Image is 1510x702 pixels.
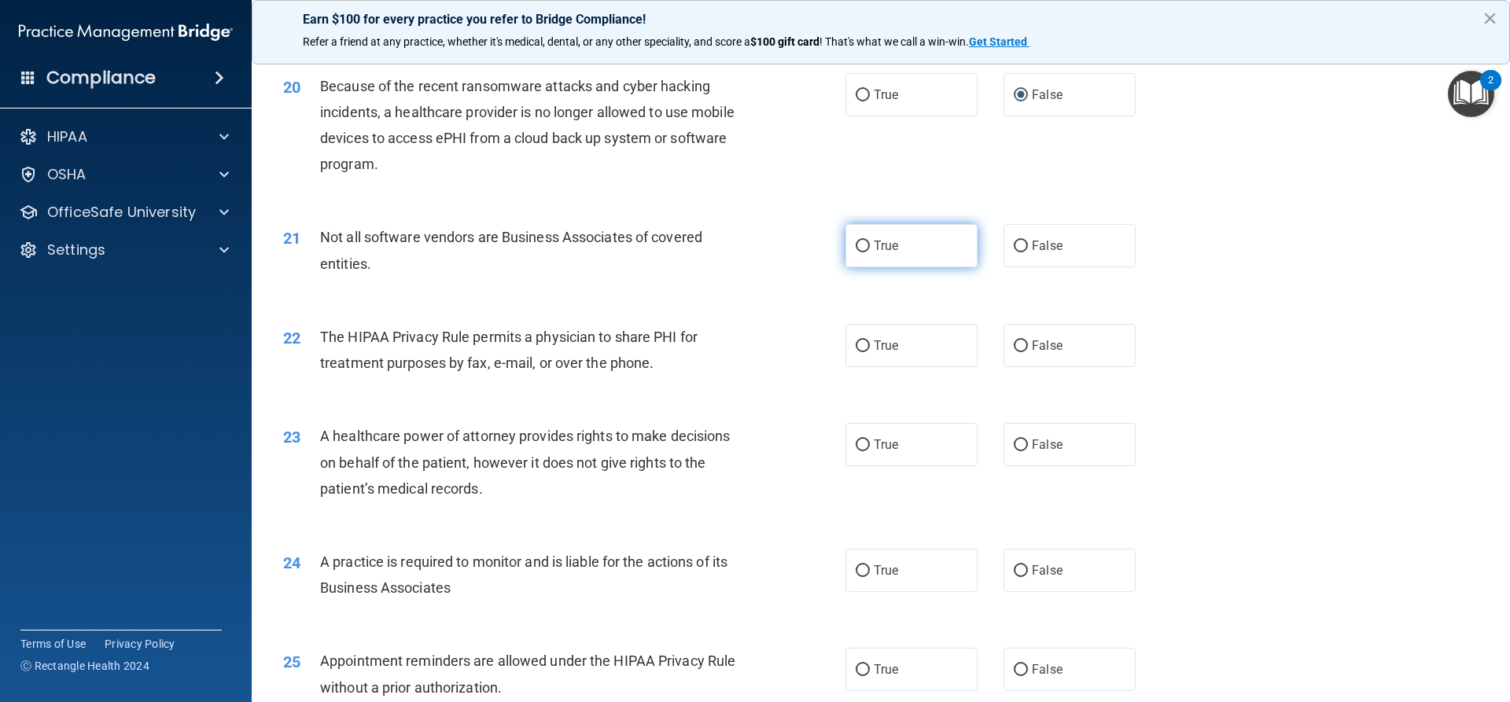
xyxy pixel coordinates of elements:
[47,127,87,146] p: HIPAA
[1014,664,1028,676] input: False
[750,35,819,48] strong: $100 gift card
[1032,563,1063,578] span: False
[1032,437,1063,452] span: False
[320,78,735,173] span: Because of the recent ransomware attacks and cyber hacking incidents, a healthcare provider is no...
[20,636,86,652] a: Terms of Use
[856,241,870,252] input: True
[303,35,750,48] span: Refer a friend at any practice, whether it's medical, dental, or any other speciality, and score a
[1488,80,1493,101] div: 2
[19,127,229,146] a: HIPAA
[856,340,870,352] input: True
[819,35,969,48] span: ! That's what we call a win-win.
[46,67,156,89] h4: Compliance
[874,563,898,578] span: True
[1032,662,1063,677] span: False
[19,17,233,48] img: PMB logo
[283,229,300,248] span: 21
[856,90,870,101] input: True
[1238,590,1491,653] iframe: Drift Widget Chat Controller
[1014,340,1028,352] input: False
[1032,338,1063,353] span: False
[283,553,300,572] span: 24
[1032,238,1063,253] span: False
[283,428,300,447] span: 23
[1482,6,1497,31] button: Close
[19,203,229,222] a: OfficeSafe University
[1448,71,1494,117] button: Open Resource Center, 2 new notifications
[1014,565,1028,577] input: False
[20,658,149,674] span: Ⓒ Rectangle Health 2024
[283,329,300,347] span: 22
[874,338,898,353] span: True
[47,203,196,222] p: OfficeSafe University
[320,329,698,371] span: The HIPAA Privacy Rule permits a physician to share PHI for treatment purposes by fax, e-mail, or...
[105,636,175,652] a: Privacy Policy
[283,78,300,97] span: 20
[874,662,898,677] span: True
[856,664,870,676] input: True
[856,565,870,577] input: True
[47,241,105,259] p: Settings
[969,35,1029,48] a: Get Started
[874,437,898,452] span: True
[19,165,229,184] a: OSHA
[320,428,730,496] span: A healthcare power of attorney provides rights to make decisions on behalf of the patient, howeve...
[283,652,300,671] span: 25
[303,12,1459,27] p: Earn $100 for every practice you refer to Bridge Compliance!
[1014,439,1028,451] input: False
[1014,241,1028,252] input: False
[856,439,870,451] input: True
[47,165,87,184] p: OSHA
[1014,90,1028,101] input: False
[969,35,1027,48] strong: Get Started
[320,553,727,596] span: A practice is required to monitor and is liable for the actions of its Business Associates
[1032,87,1063,102] span: False
[320,652,735,695] span: Appointment reminders are allowed under the HIPAA Privacy Rule without a prior authorization.
[874,238,898,253] span: True
[19,241,229,259] a: Settings
[874,87,898,102] span: True
[320,229,702,271] span: Not all software vendors are Business Associates of covered entities.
